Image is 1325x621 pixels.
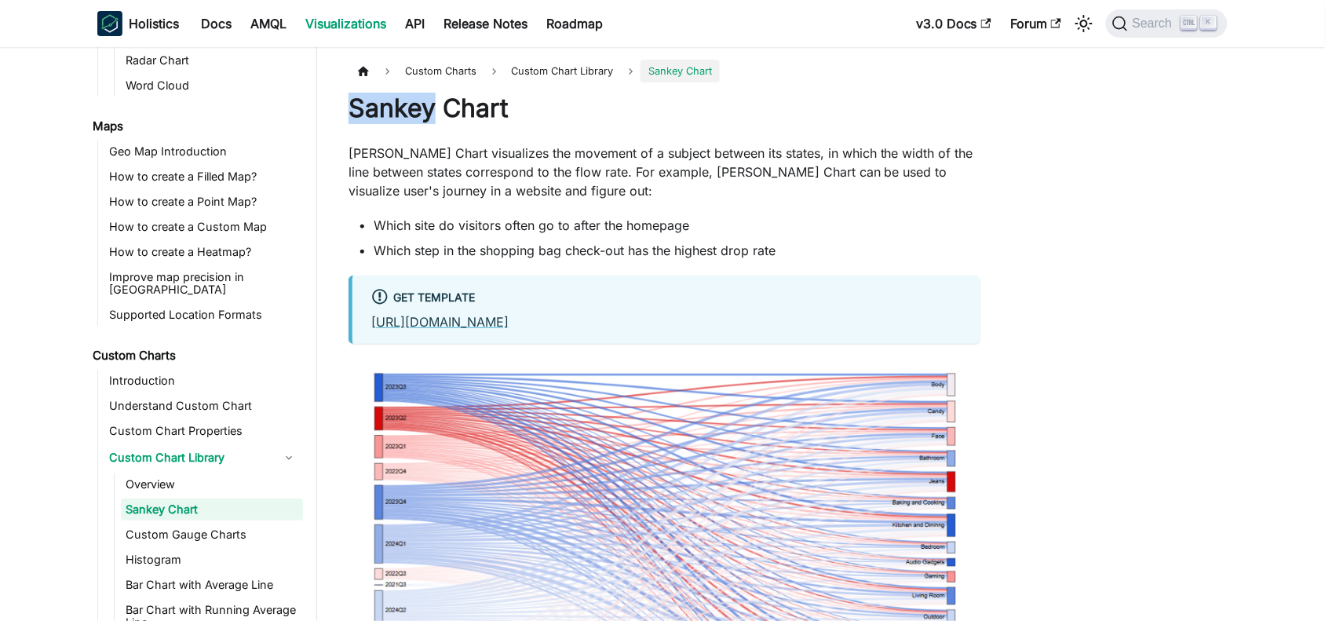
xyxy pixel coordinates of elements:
[121,574,303,596] a: Bar Chart with Average Line
[1201,16,1217,30] kbd: K
[88,115,303,137] a: Maps
[371,314,509,330] a: [URL][DOMAIN_NAME]
[97,11,122,36] img: Holistics
[88,345,303,367] a: Custom Charts
[104,395,303,417] a: Understand Custom Chart
[104,266,303,301] a: Improve map precision in [GEOGRAPHIC_DATA]
[374,241,980,260] li: Which step in the shopping bag check-out has the highest drop rate
[349,60,980,82] nav: Breadcrumbs
[537,11,612,36] a: Roadmap
[121,49,303,71] a: Radar Chart
[97,11,179,36] a: HolisticsHolistics
[121,549,303,571] a: Histogram
[121,473,303,495] a: Overview
[349,144,980,200] p: [PERSON_NAME] Chart visualizes the movement of a subject between its states, in which the width o...
[121,499,303,521] a: Sankey Chart
[192,11,241,36] a: Docs
[104,241,303,263] a: How to create a Heatmap?
[296,11,396,36] a: Visualizations
[104,370,303,392] a: Introduction
[512,65,614,77] span: Custom Chart Library
[104,216,303,238] a: How to create a Custom Map
[1128,16,1182,31] span: Search
[396,11,434,36] a: API
[641,60,720,82] span: Sankey Chart
[349,60,378,82] a: Home page
[104,166,303,188] a: How to create a Filled Map?
[907,11,1001,36] a: v3.0 Docs
[504,60,622,82] a: Custom Chart Library
[434,11,537,36] a: Release Notes
[104,445,275,470] a: Custom Chart Library
[104,141,303,163] a: Geo Map Introduction
[397,60,484,82] span: Custom Charts
[371,288,962,309] div: Get Template
[104,420,303,442] a: Custom Chart Properties
[1106,9,1228,38] button: Search (Ctrl+K)
[275,445,303,470] button: Collapse sidebar category 'Custom Chart Library'
[1001,11,1071,36] a: Forum
[121,75,303,97] a: Word Cloud
[104,304,303,326] a: Supported Location Formats
[129,14,179,33] b: Holistics
[121,524,303,546] a: Custom Gauge Charts
[374,216,980,235] li: Which site do visitors often go to after the homepage
[82,47,317,621] nav: Docs sidebar
[1071,11,1097,36] button: Switch between dark and light mode (currently light mode)
[104,191,303,213] a: How to create a Point Map?
[349,93,980,124] h1: Sankey Chart
[241,11,296,36] a: AMQL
